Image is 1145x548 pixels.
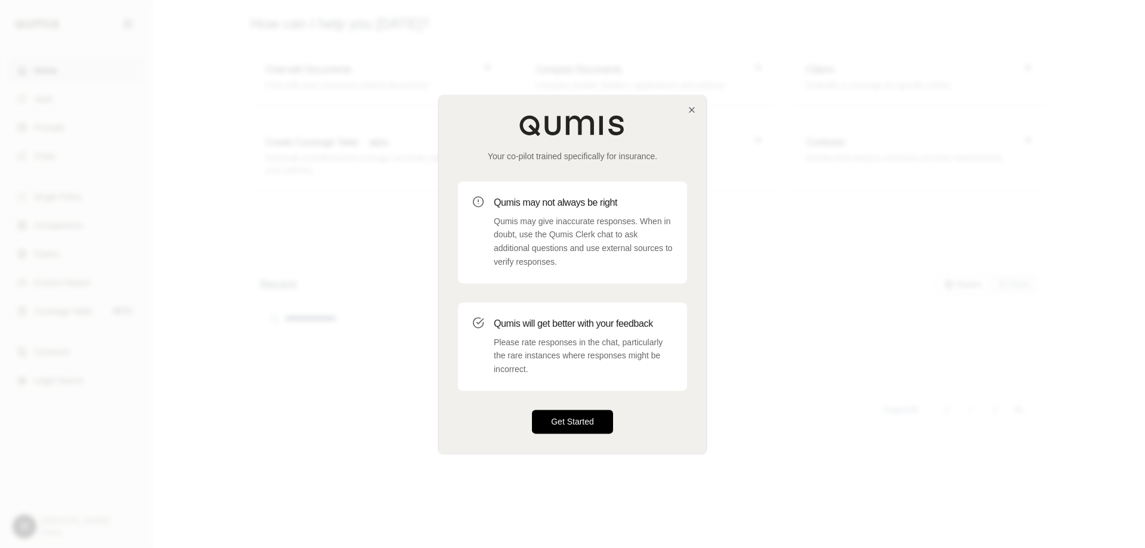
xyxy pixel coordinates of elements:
img: Qumis Logo [519,114,626,136]
p: Qumis may give inaccurate responses. When in doubt, use the Qumis Clerk chat to ask additional qu... [494,215,673,269]
p: Please rate responses in the chat, particularly the rare instances where responses might be incor... [494,336,673,376]
button: Get Started [532,410,613,434]
h3: Qumis will get better with your feedback [494,317,673,331]
p: Your co-pilot trained specifically for insurance. [458,150,687,162]
h3: Qumis may not always be right [494,196,673,210]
